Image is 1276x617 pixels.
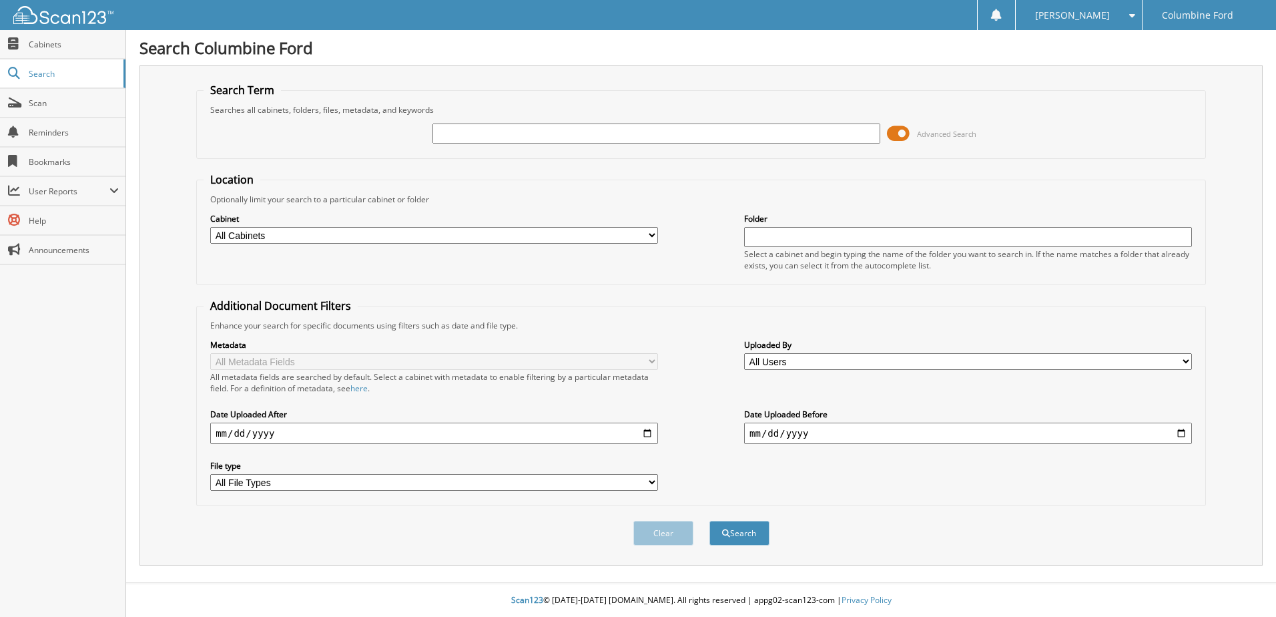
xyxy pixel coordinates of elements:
div: All metadata fields are searched by default. Select a cabinet with metadata to enable filtering b... [210,371,658,394]
span: Advanced Search [917,129,976,139]
span: Columbine Ford [1162,11,1233,19]
span: Reminders [29,127,119,138]
span: Scan123 [511,594,543,606]
span: Search [29,68,117,79]
button: Search [709,521,769,546]
label: Folder [744,213,1192,224]
label: Date Uploaded After [210,409,658,420]
label: Date Uploaded Before [744,409,1192,420]
div: © [DATE]-[DATE] [DOMAIN_NAME]. All rights reserved | appg02-scan123-com | [126,584,1276,617]
a: Privacy Policy [842,594,892,606]
img: scan123-logo-white.svg [13,6,113,24]
div: Optionally limit your search to a particular cabinet or folder [204,194,1199,205]
div: Select a cabinet and begin typing the name of the folder you want to search in. If the name match... [744,248,1192,271]
span: Help [29,215,119,226]
label: Cabinet [210,213,658,224]
div: Enhance your search for specific documents using filters such as date and file type. [204,320,1199,331]
label: Uploaded By [744,339,1192,351]
span: Announcements [29,244,119,256]
span: Bookmarks [29,156,119,168]
label: File type [210,460,658,471]
a: here [350,383,368,394]
legend: Location [204,172,260,187]
legend: Additional Document Filters [204,298,358,313]
span: [PERSON_NAME] [1035,11,1110,19]
input: end [744,423,1192,444]
span: Scan [29,97,119,109]
span: Cabinets [29,39,119,50]
span: User Reports [29,186,109,197]
input: start [210,423,658,444]
button: Clear [633,521,693,546]
label: Metadata [210,339,658,351]
div: Searches all cabinets, folders, files, metadata, and keywords [204,104,1199,116]
h1: Search Columbine Ford [139,37,1263,59]
legend: Search Term [204,83,281,97]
